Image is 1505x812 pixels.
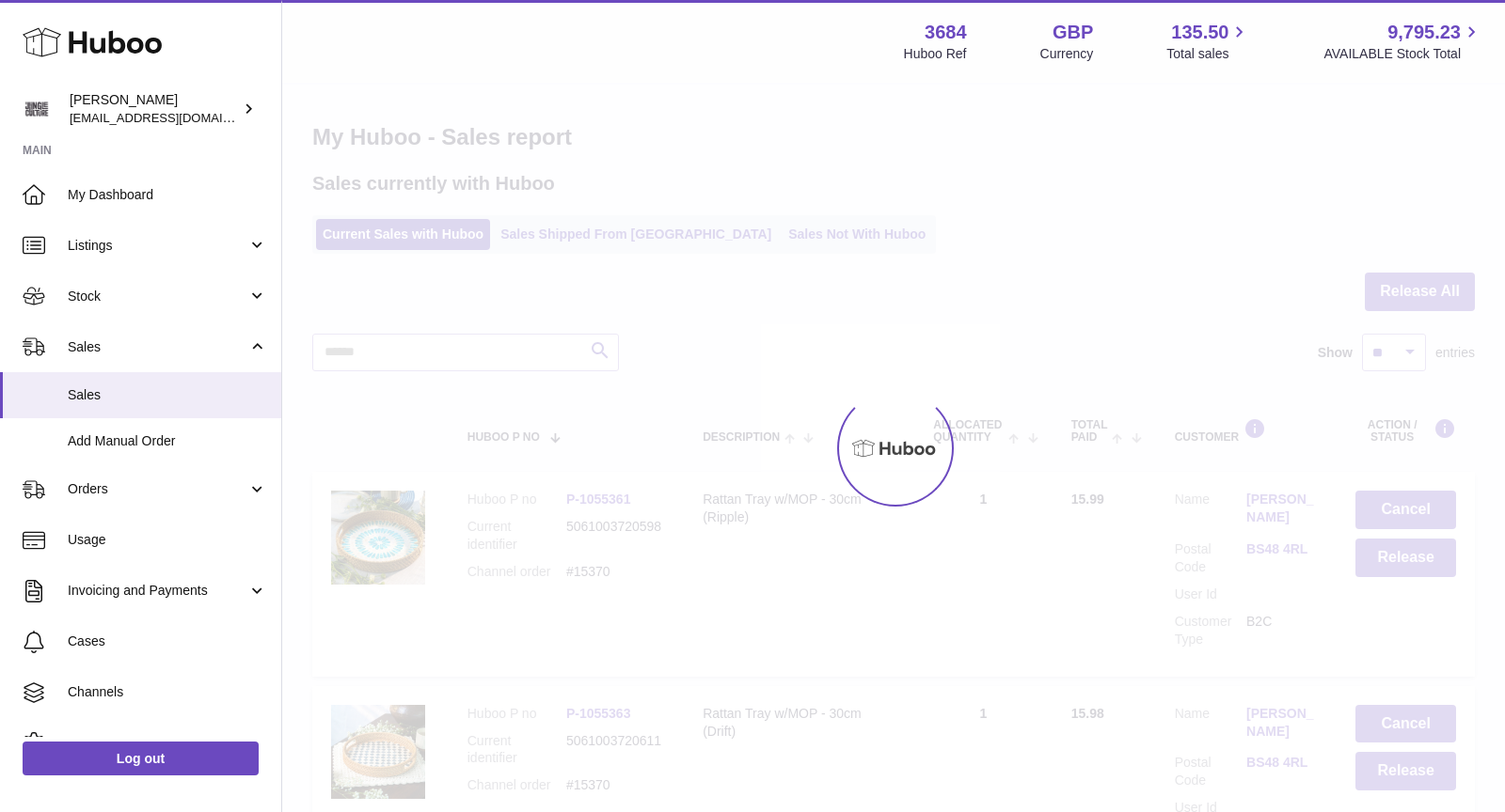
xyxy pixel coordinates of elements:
span: AVAILABLE Stock Total [1323,45,1482,63]
span: Orders [68,480,247,498]
span: Cases [68,632,267,650]
a: Log out [23,742,259,775]
span: 135.50 [1171,20,1228,45]
span: Stock [68,288,247,305]
div: Currency [1040,45,1094,63]
span: Total sales [1166,45,1250,63]
img: theinternationalventure@gmail.com [23,95,51,123]
span: 9,795.23 [1387,20,1461,45]
span: My Dashboard [68,186,267,204]
div: [PERSON_NAME] [70,91,239,127]
span: Listings [68,237,247,255]
span: [EMAIL_ADDRESS][DOMAIN_NAME] [70,110,277,125]
span: Settings [68,734,267,752]
strong: 3684 [925,20,967,45]
span: Channels [68,683,267,701]
a: 135.50 Total sales [1166,20,1250,63]
span: Add Manual Order [68,432,267,450]
span: Usage [68,531,267,549]
span: Invoicing and Payments [68,582,247,600]
a: 9,795.23 AVAILABLE Stock Total [1323,20,1482,63]
span: Sales [68,338,247,356]
div: Huboo Ref [904,45,967,63]
strong: GBP [1053,20,1093,45]
span: Sales [68,386,267,404]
